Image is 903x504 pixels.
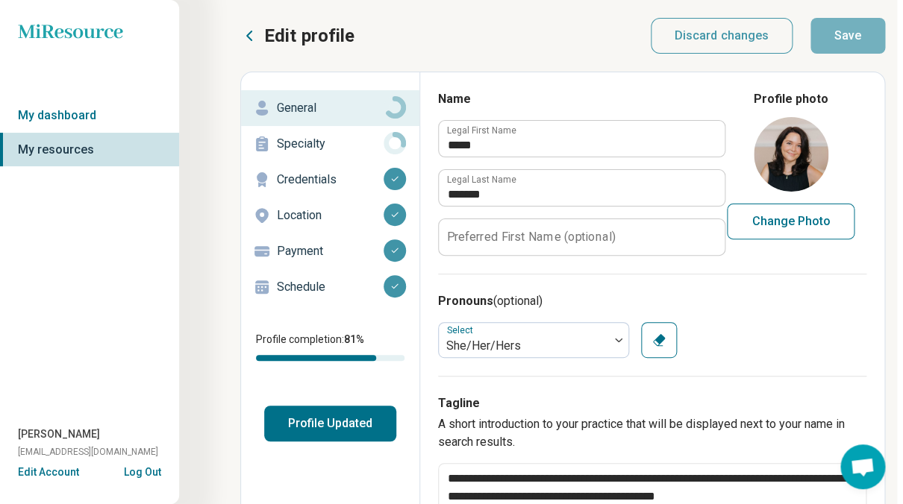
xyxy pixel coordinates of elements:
[840,444,885,489] div: Open chat
[447,324,476,335] label: Select
[447,126,516,135] label: Legal First Name
[344,333,364,345] span: 81 %
[438,292,866,310] h3: Pronouns
[240,24,354,48] button: Edit profile
[754,90,828,108] legend: Profile photo
[241,269,419,305] a: Schedule
[277,207,384,224] p: Location
[277,242,384,260] p: Payment
[241,323,419,370] div: Profile completion:
[264,406,396,441] button: Profile Updated
[18,445,158,459] span: [EMAIL_ADDRESS][DOMAIN_NAME]
[810,18,885,54] button: Save
[241,233,419,269] a: Payment
[651,18,793,54] button: Discard changes
[447,230,616,242] label: Preferred First Name (optional)
[493,294,543,308] span: (optional)
[277,171,384,189] p: Credentials
[438,90,724,108] h3: Name
[438,394,866,412] h3: Tagline
[18,426,100,442] span: [PERSON_NAME]
[264,24,354,48] p: Edit profile
[124,464,161,476] button: Log Out
[241,90,419,126] a: General
[277,135,384,153] p: Specialty
[277,278,384,296] p: Schedule
[447,175,516,184] label: Legal Last Name
[754,117,828,192] img: avatar image
[256,355,404,361] div: Profile completion
[18,464,79,480] button: Edit Account
[727,204,854,239] button: Change Photo
[241,126,419,162] a: Specialty
[241,162,419,198] a: Credentials
[277,99,384,117] p: General
[446,337,602,355] div: She/Her/Hers
[241,198,419,233] a: Location
[438,415,866,451] p: A short introduction to your practice that will be displayed next to your name in search results.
